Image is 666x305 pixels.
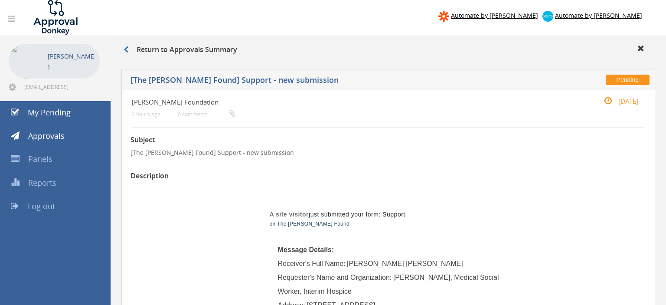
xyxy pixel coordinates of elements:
h3: Return to Approvals Summary [124,46,237,54]
span: [PERSON_NAME], Medical Social Worker, Interim Hospice [278,274,501,295]
small: 2 hours ago [132,111,160,118]
span: Receiver's Full Name: [278,260,346,267]
span: Requester's Name and Organization: [278,274,392,281]
span: Log out [28,201,55,211]
h4: [PERSON_NAME] Foundation [132,98,559,106]
img: xero-logo.png [542,11,553,22]
span: My Pending [28,107,71,118]
span: Pending [606,75,650,85]
span: Reports [28,177,56,188]
span: Approvals [28,131,65,141]
h3: Description [131,172,646,180]
img: zapier-logomark.png [438,11,449,22]
small: 0 comments... [178,111,235,118]
span: Message Details: [278,246,334,253]
span: Automate by [PERSON_NAME] [555,11,642,20]
small: [DATE] [595,96,638,106]
span: Automate by [PERSON_NAME] [451,11,538,20]
h3: Subject [131,136,646,144]
p: [PERSON_NAME] [48,51,95,72]
h5: [The [PERSON_NAME] Found] Support - new submission [131,76,493,87]
span: [EMAIL_ADDRESS][DOMAIN_NAME] [24,83,98,90]
p: [The [PERSON_NAME] Found] Support - new submission [131,148,646,157]
span: on [270,221,276,227]
strong: A site visitor [270,211,309,218]
span: [PERSON_NAME] [PERSON_NAME] [347,260,463,267]
span: just submitted your form: Support [270,211,405,218]
a: The [PERSON_NAME] Found [277,221,349,227]
span: Panels [28,154,52,164]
